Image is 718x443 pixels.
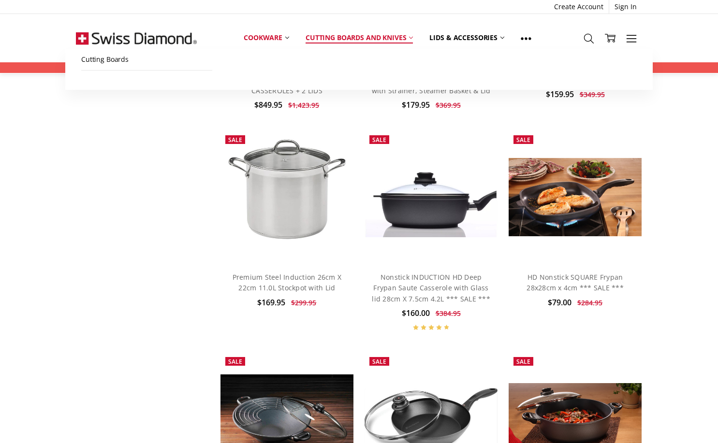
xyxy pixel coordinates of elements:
span: $169.95 [257,297,285,308]
a: HD Nonstick SQUARE Frypan 28x28cm x 4cm *** SALE *** [509,130,642,264]
span: $1,423.95 [288,100,319,110]
a: Cutting boards and knives [297,27,422,48]
span: $369.95 [436,100,461,110]
a: Premium Steel Induction 4pc MULTI POT/PASTA SET 24cm 7L Pasta Pot with Strainer, Steamer Basket &... [371,64,491,95]
img: Nonstick INDUCTION HD Deep Frypan Saute Casserole with Glass lid 28cm X 7.5cm 4.2L *** SALE *** [365,157,498,237]
span: Sale [228,136,242,144]
span: $79.00 [548,297,571,308]
img: Premium Steel Induction 26cm X 22cm 11.0L Stockpot with Lid [220,130,354,264]
span: $160.00 [402,308,430,318]
a: Show All [513,27,540,49]
a: Nonstick INDUCTION HD Deep Frypan Saute Casserole with Glass lid 28cm X 7.5cm 4.2L *** SALE *** [365,130,498,264]
span: $849.95 [254,100,282,110]
a: Nonstick INDUCTION HD Deep Frypan Saute Casserole with Glass lid 28cm X 7.5cm 4.2L *** SALE *** [372,272,490,303]
a: Cookware [235,27,297,48]
span: $349.95 [580,90,605,99]
span: Sale [228,357,242,366]
a: Lids & Accessories [421,27,512,48]
a: Premium Steel Induction 26cm X 22cm 11.0L Stockpot with Lid [233,272,342,292]
span: Sale [372,357,386,366]
img: HD Nonstick SQUARE Frypan 28x28cm x 4cm *** SALE *** [509,158,642,237]
span: Sale [372,136,386,144]
span: Sale [516,136,530,144]
span: $159.95 [546,89,574,100]
span: $179.95 [402,100,430,110]
span: $384.95 [436,309,461,318]
a: HD Nonstick SQUARE Frypan 28x28cm x 4cm *** SALE *** [527,272,624,292]
span: $284.95 [577,298,602,307]
span: Sale [516,357,530,366]
a: XD Nonstick Induction 6 Piece Set - 20&24cm FRYPANS, 20&24cm CASSEROLES + 2 LIDS [229,64,346,95]
img: Free Shipping On Every Order [76,14,197,62]
span: $299.95 [291,298,316,307]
